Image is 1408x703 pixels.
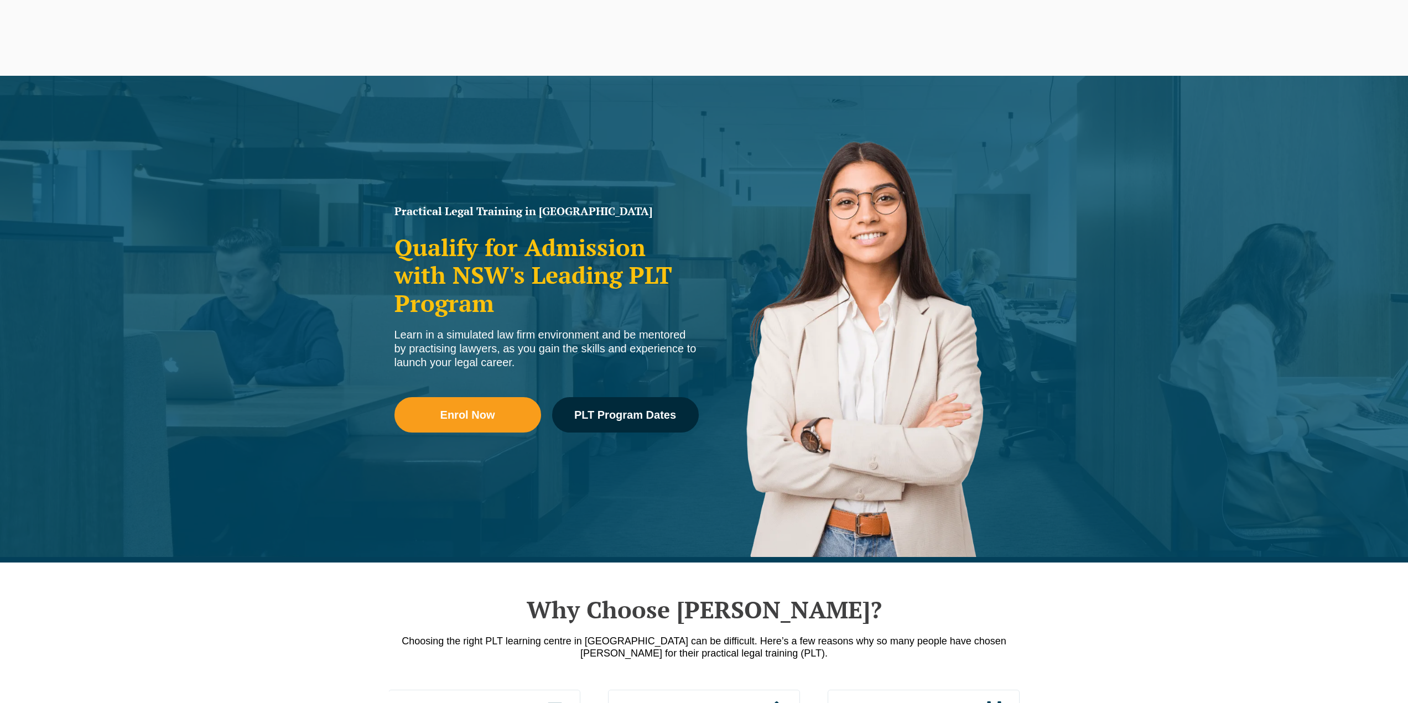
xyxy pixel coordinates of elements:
h2: Qualify for Admission with NSW's Leading PLT Program [394,233,699,317]
span: 1300 039 031 [1217,8,1258,15]
p: Choosing the right PLT learning centre in [GEOGRAPHIC_DATA] can be difficult. Here’s a few reason... [389,635,1020,659]
h1: Practical Legal Training in [GEOGRAPHIC_DATA] [394,206,699,217]
a: About Us [1292,28,1340,76]
a: PLT Learning Portal [955,6,1020,18]
div: Learn in a simulated law firm environment and be mentored by practising lawyers, as you gain the ... [394,328,699,369]
a: Venue Hire [1238,28,1292,76]
a: Medicare Billing Course [1139,28,1238,76]
a: Pre-Recorded Webcasts [1114,6,1192,18]
a: CPD Programs [857,28,924,76]
a: Practice Management Course [925,28,1043,76]
h2: Why Choose [PERSON_NAME]? [389,596,1020,623]
a: Practical Legal Training [761,28,858,76]
a: Contact [1340,28,1383,76]
a: Enrol Now [394,397,541,433]
span: Enrol Now [440,409,495,420]
a: [PERSON_NAME] Centre for Law [25,12,147,64]
a: 1300 039 031 [1214,6,1260,18]
a: PLT Program Dates [552,397,699,433]
a: Book CPD Programs [1031,6,1098,18]
span: PLT Program Dates [574,409,676,420]
a: Traineeship Workshops [1043,28,1139,76]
